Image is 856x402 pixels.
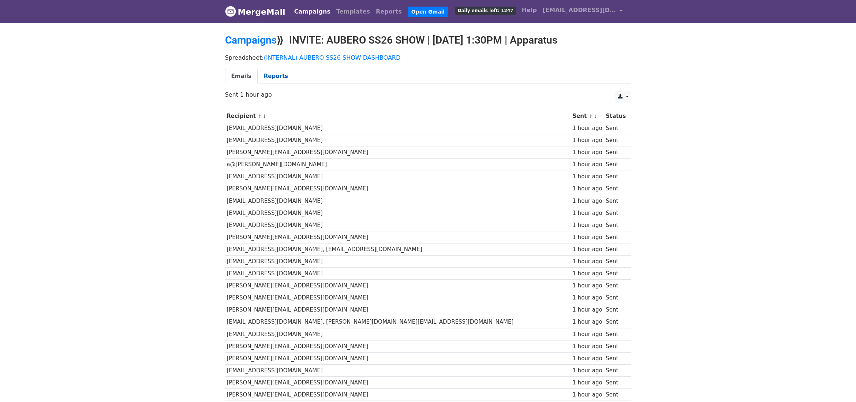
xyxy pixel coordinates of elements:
[225,219,571,231] td: [EMAIL_ADDRESS][DOMAIN_NAME]
[225,6,236,17] img: MergeMail logo
[604,377,627,389] td: Sent
[408,7,448,17] a: Open Gmail
[604,280,627,292] td: Sent
[225,365,571,377] td: [EMAIL_ADDRESS][DOMAIN_NAME]
[604,328,627,340] td: Sent
[604,122,627,134] td: Sent
[225,352,571,364] td: [PERSON_NAME][EMAIL_ADDRESS][DOMAIN_NAME]
[604,219,627,231] td: Sent
[572,391,602,399] div: 1 hour ago
[572,282,602,290] div: 1 hour ago
[604,207,627,219] td: Sent
[225,171,571,183] td: [EMAIL_ADDRESS][DOMAIN_NAME]
[572,318,602,326] div: 1 hour ago
[455,7,516,15] span: Daily emails left: 1247
[604,292,627,304] td: Sent
[225,69,258,84] a: Emails
[604,352,627,364] td: Sent
[262,113,266,119] a: ↓
[225,256,571,268] td: [EMAIL_ADDRESS][DOMAIN_NAME]
[225,280,571,292] td: [PERSON_NAME][EMAIL_ADDRESS][DOMAIN_NAME]
[258,113,262,119] a: ↑
[452,3,519,18] a: Daily emails left: 1247
[604,110,627,122] th: Status
[225,54,631,62] p: Spreadsheet:
[604,389,627,401] td: Sent
[604,316,627,328] td: Sent
[604,256,627,268] td: Sent
[572,136,602,145] div: 1 hour ago
[604,195,627,207] td: Sent
[572,294,602,302] div: 1 hour ago
[572,209,602,217] div: 1 hour ago
[572,354,602,363] div: 1 hour ago
[225,316,571,328] td: [EMAIL_ADDRESS][DOMAIN_NAME], [PERSON_NAME][DOMAIN_NAME][EMAIL_ADDRESS][DOMAIN_NAME]
[604,304,627,316] td: Sent
[604,134,627,146] td: Sent
[225,207,571,219] td: [EMAIL_ADDRESS][DOMAIN_NAME]
[225,159,571,171] td: a@[PERSON_NAME][DOMAIN_NAME]
[225,231,571,243] td: [PERSON_NAME][EMAIL_ADDRESS][DOMAIN_NAME]
[572,366,602,375] div: 1 hour ago
[225,34,631,46] h2: ⟫ INVITE: AUBERO SS26 SHOW | [DATE] 1:30PM | Apparatus
[604,183,627,195] td: Sent
[571,110,604,122] th: Sent
[604,243,627,256] td: Sent
[604,365,627,377] td: Sent
[572,124,602,133] div: 1 hour ago
[540,3,625,20] a: [EMAIL_ADDRESS][DOMAIN_NAME]
[225,34,277,46] a: Campaigns
[264,54,401,61] a: (INTERNAL) AUBERO SS26 SHOW DASHBOARD
[819,367,856,402] iframe: Chat Widget
[604,146,627,159] td: Sent
[604,268,627,280] td: Sent
[225,340,571,352] td: [PERSON_NAME][EMAIL_ADDRESS][DOMAIN_NAME]
[225,292,571,304] td: [PERSON_NAME][EMAIL_ADDRESS][DOMAIN_NAME]
[225,146,571,159] td: [PERSON_NAME][EMAIL_ADDRESS][DOMAIN_NAME]
[225,122,571,134] td: [EMAIL_ADDRESS][DOMAIN_NAME]
[572,221,602,230] div: 1 hour ago
[225,243,571,256] td: [EMAIL_ADDRESS][DOMAIN_NAME], [EMAIL_ADDRESS][DOMAIN_NAME]
[572,306,602,314] div: 1 hour ago
[604,231,627,243] td: Sent
[572,245,602,254] div: 1 hour ago
[572,185,602,193] div: 1 hour ago
[572,342,602,351] div: 1 hour ago
[225,4,285,19] a: MergeMail
[588,113,593,119] a: ↑
[225,328,571,340] td: [EMAIL_ADDRESS][DOMAIN_NAME]
[373,4,405,19] a: Reports
[225,195,571,207] td: [EMAIL_ADDRESS][DOMAIN_NAME]
[572,379,602,387] div: 1 hour ago
[225,110,571,122] th: Recipient
[593,113,597,119] a: ↓
[519,3,540,18] a: Help
[604,159,627,171] td: Sent
[291,4,333,19] a: Campaigns
[604,171,627,183] td: Sent
[572,257,602,266] div: 1 hour ago
[572,330,602,339] div: 1 hour ago
[572,172,602,181] div: 1 hour ago
[225,377,571,389] td: [PERSON_NAME][EMAIL_ADDRESS][DOMAIN_NAME]
[225,304,571,316] td: [PERSON_NAME][EMAIL_ADDRESS][DOMAIN_NAME]
[225,183,571,195] td: [PERSON_NAME][EMAIL_ADDRESS][DOMAIN_NAME]
[258,69,294,84] a: Reports
[333,4,373,19] a: Templates
[225,134,571,146] td: [EMAIL_ADDRESS][DOMAIN_NAME]
[225,389,571,401] td: [PERSON_NAME][EMAIL_ADDRESS][DOMAIN_NAME]
[572,148,602,157] div: 1 hour ago
[572,269,602,278] div: 1 hour ago
[572,160,602,169] div: 1 hour ago
[543,6,616,15] span: [EMAIL_ADDRESS][DOMAIN_NAME]
[572,197,602,205] div: 1 hour ago
[225,91,631,98] p: Sent 1 hour ago
[225,268,571,280] td: [EMAIL_ADDRESS][DOMAIN_NAME]
[604,340,627,352] td: Sent
[572,233,602,242] div: 1 hour ago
